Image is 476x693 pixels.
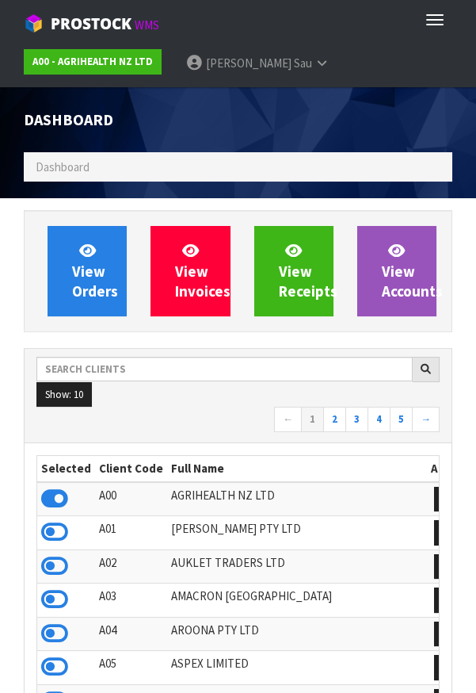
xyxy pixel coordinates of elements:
[72,241,118,301] span: View Orders
[167,549,427,584] td: AUKLET TRADERS LTD
[150,226,230,316] a: ViewInvoices
[254,226,333,316] a: ViewReceipts
[167,617,427,651] td: AROONA PTY LTD
[95,482,167,516] td: A00
[345,407,368,432] a: 3
[95,456,167,481] th: Client Code
[167,584,427,618] td: AMACRON [GEOGRAPHIC_DATA]
[323,407,346,432] a: 2
[382,241,443,301] span: View Accounts
[24,109,113,129] span: Dashboard
[206,56,291,71] span: [PERSON_NAME]
[427,456,470,481] th: Action
[274,407,302,432] a: ←
[36,407,440,435] nav: Page navigation
[36,382,92,408] button: Show: 10
[167,456,427,481] th: Full Name
[24,13,44,33] img: cube-alt.png
[301,407,324,432] a: 1
[95,516,167,550] td: A01
[294,56,312,71] span: Sau
[95,651,167,685] td: A05
[37,456,95,481] th: Selected
[175,241,230,301] span: View Invoices
[135,17,159,33] small: WMS
[167,516,427,550] td: [PERSON_NAME] PTY LTD
[95,584,167,618] td: A03
[279,241,337,301] span: View Receipts
[167,651,427,685] td: ASPEX LIMITED
[24,49,162,75] a: A00 - AGRIHEALTH NZ LTD
[32,55,153,68] strong: A00 - AGRIHEALTH NZ LTD
[357,226,436,316] a: ViewAccounts
[48,226,127,316] a: ViewOrders
[51,13,131,34] span: ProStock
[36,357,413,381] input: Search clients
[390,407,413,432] a: 5
[36,159,89,174] span: Dashboard
[95,549,167,584] td: A02
[167,482,427,516] td: AGRIHEALTH NZ LTD
[412,407,440,432] a: →
[95,617,167,651] td: A04
[367,407,390,432] a: 4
